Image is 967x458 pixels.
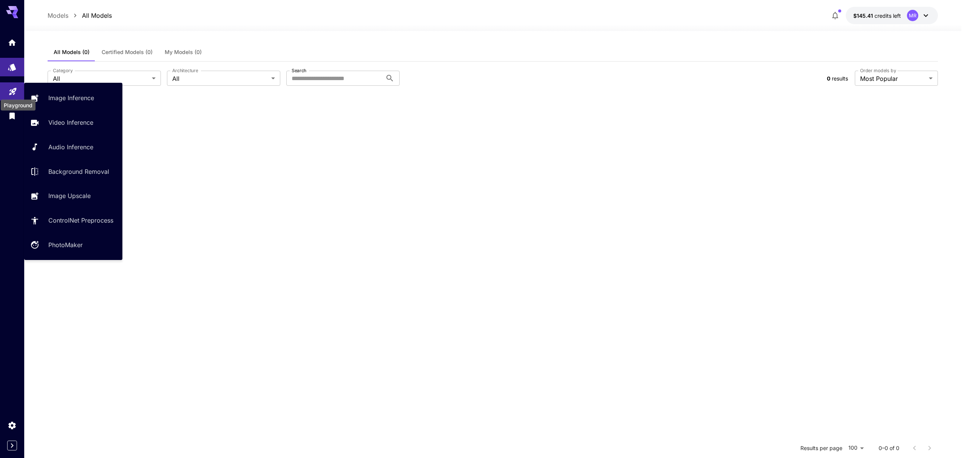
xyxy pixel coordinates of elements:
div: Models [8,60,17,70]
p: Background Removal [48,167,109,176]
span: credits left [874,12,901,19]
div: Playground [1,100,36,111]
a: Video Inference [24,113,122,132]
p: Audio Inference [48,142,93,152]
button: Expand sidebar [7,441,17,450]
span: All Models (0) [54,49,90,56]
span: $145.41 [853,12,874,19]
nav: breadcrumb [48,11,112,20]
a: Image Upscale [24,187,122,205]
p: PhotoMaker [48,240,83,249]
label: Search [292,67,306,74]
div: Settings [8,421,17,430]
p: ControlNet Preprocess [48,216,113,225]
label: Category [53,67,73,74]
span: All [53,74,149,83]
div: $145.40913 [853,12,901,20]
button: $145.40913 [846,7,938,24]
label: Architecture [172,67,198,74]
p: Image Upscale [48,191,91,200]
p: Results per page [800,444,842,452]
div: 100 [845,443,867,453]
span: Most Popular [860,74,926,83]
span: Certified Models (0) [102,49,153,56]
span: 0 [827,75,830,82]
p: 0–0 of 0 [879,444,899,452]
p: All Models [82,11,112,20]
a: Background Removal [24,162,122,181]
a: Audio Inference [24,138,122,156]
div: Library [8,111,17,121]
p: Models [48,11,68,20]
a: PhotoMaker [24,236,122,254]
label: Order models by [860,67,896,74]
a: Image Inference [24,89,122,107]
p: Video Inference [48,118,93,127]
div: Home [8,38,17,47]
span: All [172,74,268,83]
span: results [832,75,848,82]
div: Playground [8,84,17,94]
a: ControlNet Preprocess [24,211,122,230]
p: Image Inference [48,93,94,102]
span: My Models (0) [165,49,202,56]
div: MR [907,10,918,21]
